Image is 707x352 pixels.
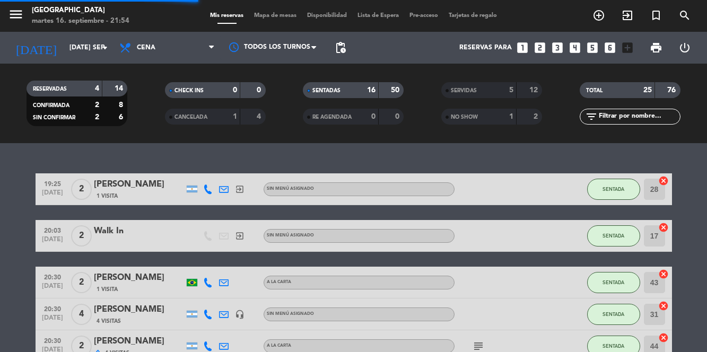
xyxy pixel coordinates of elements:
[257,86,263,94] strong: 0
[233,113,237,120] strong: 1
[39,236,66,248] span: [DATE]
[71,272,92,293] span: 2
[621,9,634,22] i: exit_to_app
[367,86,376,94] strong: 16
[587,304,640,325] button: SENTADA
[509,113,513,120] strong: 1
[267,233,314,237] span: Sin menú asignado
[267,280,291,284] span: A la carta
[39,189,66,201] span: [DATE]
[32,5,129,16] div: [GEOGRAPHIC_DATA]
[71,225,92,247] span: 2
[205,13,249,19] span: Mis reservas
[235,231,245,241] i: exit_to_app
[658,269,669,279] i: cancel
[115,85,125,92] strong: 14
[8,36,64,59] i: [DATE]
[39,334,66,346] span: 20:30
[94,178,184,191] div: [PERSON_NAME]
[174,115,207,120] span: CANCELADA
[451,88,477,93] span: SERVIDAS
[235,310,245,319] i: headset_mic
[95,113,99,121] strong: 2
[137,44,155,51] span: Cena
[233,86,237,94] strong: 0
[529,86,540,94] strong: 12
[443,13,502,19] span: Tarjetas de regalo
[119,113,125,121] strong: 6
[302,13,352,19] span: Disponibilidad
[99,41,111,54] i: arrow_drop_down
[603,186,624,192] span: SENTADA
[97,192,118,200] span: 1 Visita
[94,224,184,238] div: Walk In
[8,6,24,22] i: menu
[95,85,99,92] strong: 4
[8,6,24,26] button: menu
[39,314,66,327] span: [DATE]
[33,86,67,92] span: RESERVADAS
[533,41,547,55] i: looks_two
[650,41,662,54] span: print
[39,177,66,189] span: 19:25
[516,41,529,55] i: looks_one
[71,304,92,325] span: 4
[650,9,662,22] i: turned_in_not
[119,101,125,109] strong: 8
[39,302,66,314] span: 20:30
[586,88,603,93] span: TOTAL
[586,41,599,55] i: looks_5
[658,332,669,343] i: cancel
[94,271,184,285] div: [PERSON_NAME]
[568,41,582,55] i: looks_4
[249,13,302,19] span: Mapa de mesas
[621,41,634,55] i: add_box
[257,113,263,120] strong: 4
[94,303,184,316] div: [PERSON_NAME]
[678,9,691,22] i: search
[39,270,66,283] span: 20:30
[39,283,66,295] span: [DATE]
[97,285,118,294] span: 1 Visita
[235,184,245,194] i: exit_to_app
[267,187,314,191] span: Sin menú asignado
[312,115,352,120] span: RE AGENDADA
[534,113,540,120] strong: 2
[395,113,401,120] strong: 0
[598,111,680,122] input: Filtrar por nombre...
[312,88,341,93] span: SENTADAS
[334,41,347,54] span: pending_actions
[603,311,624,317] span: SENTADA
[592,9,605,22] i: add_circle_outline
[371,113,376,120] strong: 0
[267,312,314,316] span: Sin menú asignado
[551,41,564,55] i: looks_3
[667,86,678,94] strong: 76
[603,233,624,239] span: SENTADA
[587,225,640,247] button: SENTADA
[451,115,478,120] span: NO SHOW
[603,41,617,55] i: looks_6
[404,13,443,19] span: Pre-acceso
[678,41,691,54] i: power_settings_new
[587,179,640,200] button: SENTADA
[71,179,92,200] span: 2
[33,103,69,108] span: CONFIRMADA
[174,88,204,93] span: CHECK INS
[658,301,669,311] i: cancel
[459,44,512,51] span: Reservas para
[658,175,669,186] i: cancel
[587,272,640,293] button: SENTADA
[39,224,66,236] span: 20:03
[603,279,624,285] span: SENTADA
[352,13,404,19] span: Lista de Espera
[391,86,401,94] strong: 50
[643,86,652,94] strong: 25
[658,222,669,233] i: cancel
[603,343,624,349] span: SENTADA
[95,101,99,109] strong: 2
[32,16,129,27] div: martes 16. septiembre - 21:54
[94,335,184,348] div: [PERSON_NAME]
[97,317,121,325] span: 4 Visitas
[585,110,598,123] i: filter_list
